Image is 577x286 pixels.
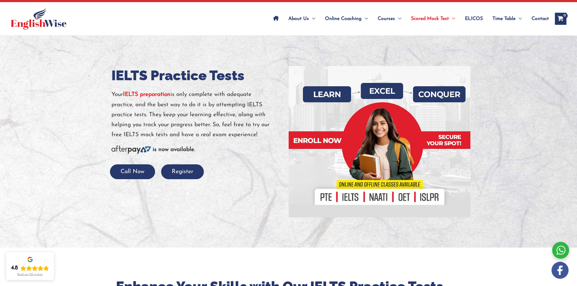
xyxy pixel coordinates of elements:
b: is now available. [153,147,195,153]
a: CoursesMenu Toggle [373,8,406,29]
div: Read our 718 reviews [17,273,43,276]
span: Menu Toggle [449,8,455,29]
button: Call Now [110,164,155,179]
a: View Shopping Cart, empty [555,13,566,25]
button: Register [161,164,204,179]
span: Online Coaching [325,8,362,29]
a: IELTS preparation [123,92,171,97]
img: white-facebook.png [552,262,569,279]
span: About Us [288,8,309,29]
a: Online CoachingMenu Toggle [320,8,373,29]
a: Register [161,169,204,175]
a: About UsMenu Toggle [284,8,320,29]
span: Courses [378,8,395,29]
span: Time Table [492,8,516,29]
a: ELICOS [460,8,488,29]
span: Menu Toggle [309,8,315,29]
a: Time TableMenu Toggle [488,8,527,29]
img: Afterpay-Logo [111,146,151,154]
span: Menu Toggle [362,8,368,29]
p: Your is only complete with adequate practice, and the best way to do it is by attempting IELTS pr... [111,90,284,140]
span: Menu Toggle [395,8,401,29]
span: Scored Mock Test [411,8,449,29]
span: Contact [532,8,549,29]
div: 4.8 [11,265,18,272]
a: Call Now [110,169,155,175]
img: cropped-ew-logo [11,8,67,30]
span: Menu Toggle [516,8,522,29]
span: ELICOS [465,8,483,29]
nav: Site Navigation: Main Menu [268,8,549,29]
a: Contact [527,8,549,29]
a: Scored Mock TestMenu Toggle [406,8,460,29]
div: Rating: 4.8 out of 5 [11,265,49,272]
h1: IELTS Practice Tests [111,66,284,85]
